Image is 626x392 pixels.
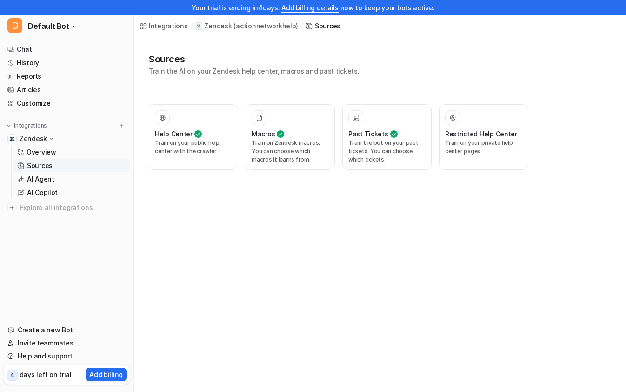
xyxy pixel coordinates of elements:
[4,43,130,56] a: Chat
[89,370,123,379] p: Add billing
[149,104,238,170] button: Help CenterTrain on your public help center with the crawler
[13,159,130,172] a: Sources
[27,161,53,170] p: Sources
[10,371,14,379] p: 4
[149,66,360,76] p: Train the AI on your Zendesk help center, macros and past tickets.
[4,83,130,96] a: Articles
[4,350,130,363] a: Help and support
[6,122,12,129] img: expand menu
[306,21,340,31] a: Sources
[246,104,335,170] button: MacrosTrain on Zendesk macros. You can choose which macros it learns from.
[281,4,339,12] a: Add billing details
[445,139,522,155] p: Train on your private help center pages
[14,122,47,129] p: Integrations
[252,139,329,164] p: Train on Zendesk macros. You can choose which macros it learns from.
[20,370,72,379] p: days left on trial
[155,139,232,155] p: Train on your public help center with the crawler
[439,104,528,170] button: Restricted Help CenterTrain on your private help center pages
[233,21,298,31] p: ( actionnetworkhelp )
[191,22,193,30] span: /
[27,188,58,197] p: AI Copilot
[149,21,188,31] div: Integrations
[86,368,127,381] button: Add billing
[27,175,54,184] p: AI Agent
[4,97,130,110] a: Customize
[301,22,303,30] span: /
[155,129,193,139] h3: Help Center
[4,70,130,83] a: Reports
[118,122,125,129] img: menu_add.svg
[204,21,232,31] p: Zendesk
[195,21,298,31] a: Zendesk(actionnetworkhelp)
[20,200,126,215] span: Explore all integrations
[4,337,130,350] a: Invite teammates
[445,129,517,139] h3: Restricted Help Center
[149,52,360,66] h1: Sources
[140,21,188,31] a: Integrations
[13,173,130,186] a: AI Agent
[4,201,130,214] a: Explore all integrations
[342,104,432,170] button: Past TicketsTrain the bot on your past tickets. You can choose which tickets.
[252,129,275,139] h3: Macros
[13,146,130,159] a: Overview
[27,148,56,157] p: Overview
[348,139,426,164] p: Train the bot on your past tickets. You can choose which tickets.
[4,324,130,337] a: Create a new Bot
[4,121,50,130] button: Integrations
[7,203,17,212] img: explore all integrations
[9,136,15,142] img: Zendesk
[20,134,47,143] p: Zendesk
[4,56,130,69] a: History
[13,186,130,199] a: AI Copilot
[348,129,388,139] h3: Past Tickets
[28,20,69,33] span: Default Bot
[7,18,22,33] span: D
[315,21,340,31] div: Sources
